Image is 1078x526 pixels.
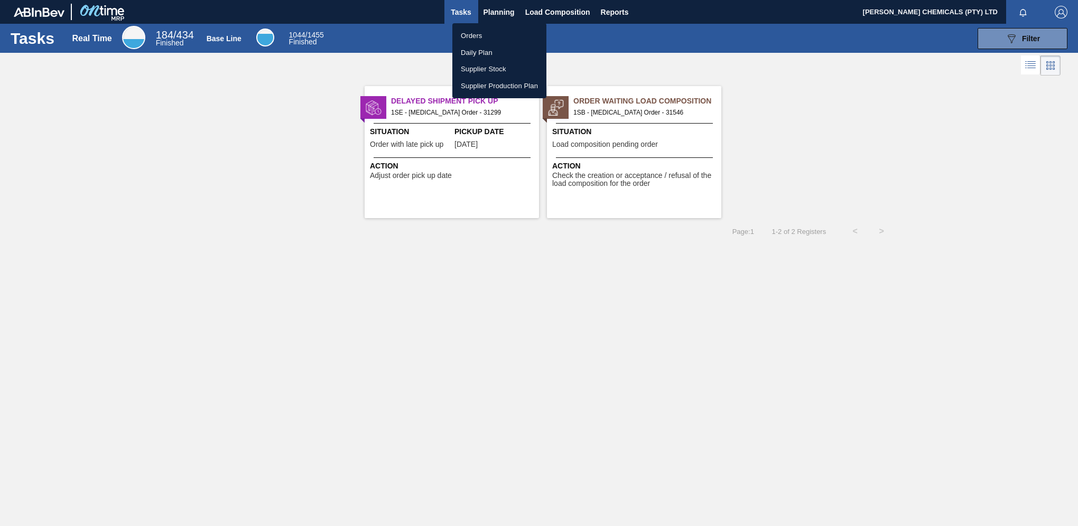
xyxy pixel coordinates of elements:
a: Supplier Stock [452,61,546,78]
a: Supplier Production Plan [452,78,546,95]
a: Orders [452,27,546,44]
a: Daily Plan [452,44,546,61]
